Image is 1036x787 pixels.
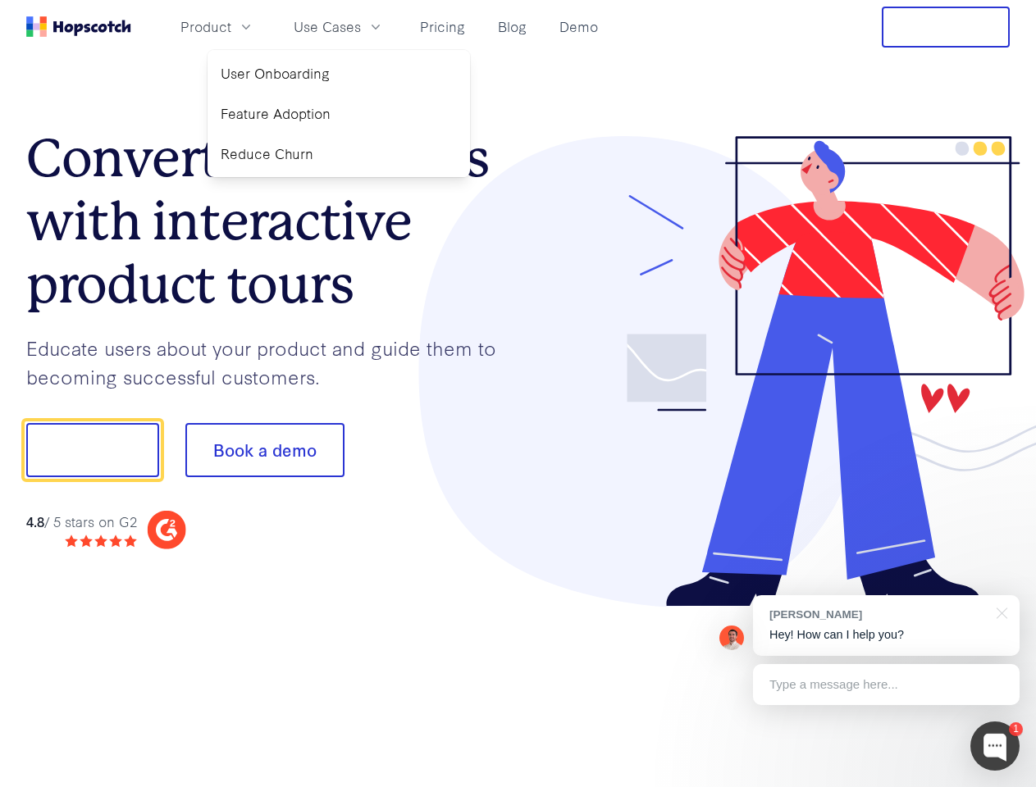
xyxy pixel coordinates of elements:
[1009,722,1023,736] div: 1
[26,127,518,316] h1: Convert more trials with interactive product tours
[882,7,1010,48] button: Free Trial
[491,13,533,40] a: Blog
[769,626,1003,644] p: Hey! How can I help you?
[553,13,605,40] a: Demo
[769,607,987,622] div: [PERSON_NAME]
[171,13,264,40] button: Product
[180,16,231,37] span: Product
[719,626,744,650] img: Mark Spera
[413,13,472,40] a: Pricing
[26,423,159,477] button: Show me!
[26,512,137,532] div: / 5 stars on G2
[294,16,361,37] span: Use Cases
[26,334,518,390] p: Educate users about your product and guide them to becoming successful customers.
[26,16,131,37] a: Home
[214,97,463,130] a: Feature Adoption
[214,137,463,171] a: Reduce Churn
[214,57,463,90] a: User Onboarding
[284,13,394,40] button: Use Cases
[26,512,44,530] strong: 4.8
[753,664,1020,705] div: Type a message here...
[185,423,345,477] button: Book a demo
